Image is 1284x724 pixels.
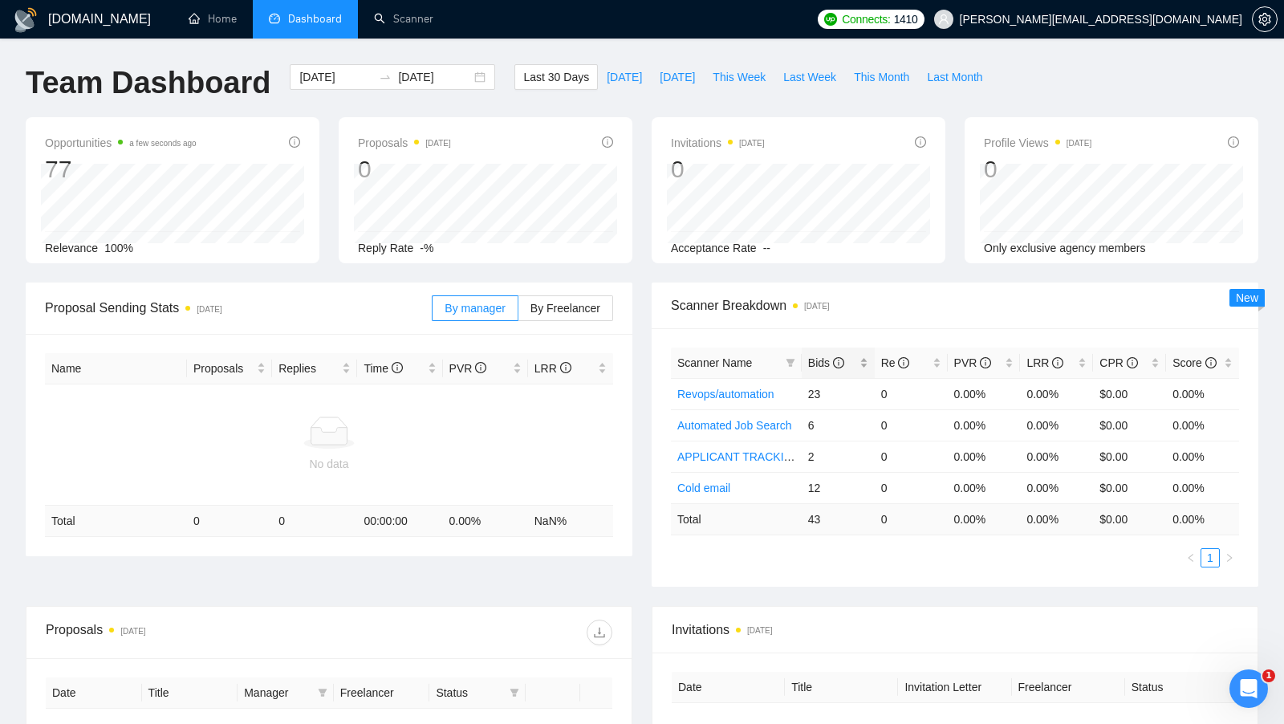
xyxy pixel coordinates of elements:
[560,362,571,373] span: info-circle
[786,358,795,368] span: filter
[704,64,774,90] button: This Week
[677,450,850,463] a: APPLICANT TRACKING SYSTEM
[915,136,926,148] span: info-circle
[1229,669,1268,708] iframe: Intercom live chat
[334,677,430,709] th: Freelancer
[357,506,442,537] td: 00:00:00
[45,242,98,254] span: Relevance
[782,351,798,375] span: filter
[1093,503,1166,535] td: $ 0.00
[845,64,918,90] button: This Month
[315,681,331,705] span: filter
[1166,409,1239,441] td: 0.00%
[984,154,1091,185] div: 0
[1020,503,1093,535] td: 0.00 %
[677,356,752,369] span: Scanner Name
[1253,13,1277,26] span: setting
[660,68,695,86] span: [DATE]
[45,353,187,384] th: Name
[510,688,519,698] span: filter
[1052,357,1063,368] span: info-circle
[984,133,1091,153] span: Profile Views
[875,441,948,472] td: 0
[948,441,1021,472] td: 0.00%
[1181,548,1201,567] button: left
[244,684,311,702] span: Manager
[120,627,145,636] time: [DATE]
[379,71,392,83] span: to
[677,419,791,432] a: Automated Job Search
[299,68,372,86] input: Start date
[1172,356,1216,369] span: Score
[1026,356,1063,369] span: LRR
[898,357,909,368] span: info-circle
[278,360,339,377] span: Replies
[954,356,992,369] span: PVR
[506,681,522,705] span: filter
[530,302,600,315] span: By Freelancer
[392,362,403,373] span: info-circle
[677,482,730,494] a: Cold email
[1093,409,1166,441] td: $0.00
[514,64,598,90] button: Last 30 Days
[269,13,280,24] span: dashboard
[45,506,187,537] td: Total
[288,12,342,26] span: Dashboard
[980,357,991,368] span: info-circle
[358,242,413,254] span: Reply Rate
[894,10,918,28] span: 1410
[51,455,607,473] div: No data
[523,68,589,86] span: Last 30 Days
[1020,409,1093,441] td: 0.00%
[1252,6,1278,32] button: setting
[1020,441,1093,472] td: 0.00%
[374,12,433,26] a: searchScanner
[651,64,704,90] button: [DATE]
[443,506,528,537] td: 0.00 %
[875,378,948,409] td: 0
[1201,549,1219,567] a: 1
[607,68,642,86] span: [DATE]
[379,71,392,83] span: swap-right
[938,14,949,25] span: user
[854,68,909,86] span: This Month
[142,677,238,709] th: Title
[1067,139,1091,148] time: [DATE]
[45,133,197,153] span: Opportunities
[948,472,1021,503] td: 0.00%
[948,409,1021,441] td: 0.00%
[193,360,254,377] span: Proposals
[1220,548,1239,567] li: Next Page
[763,242,770,254] span: --
[46,677,142,709] th: Date
[13,7,39,33] img: logo
[677,388,774,401] a: Revops/automation
[1166,378,1239,409] td: 0.00%
[1181,548,1201,567] li: Previous Page
[1127,357,1138,368] span: info-circle
[1125,672,1238,703] th: Status
[425,139,450,148] time: [DATE]
[833,357,844,368] span: info-circle
[739,139,764,148] time: [DATE]
[1252,13,1278,26] a: setting
[671,295,1239,315] span: Scanner Breakdown
[45,298,432,318] span: Proposal Sending Stats
[272,353,357,384] th: Replies
[1166,503,1239,535] td: 0.00 %
[672,620,1238,640] span: Invitations
[587,626,612,639] span: download
[671,154,765,185] div: 0
[747,626,772,635] time: [DATE]
[587,620,612,645] button: download
[449,362,487,375] span: PVR
[824,13,837,26] img: upwork-logo.png
[1225,553,1234,563] span: right
[238,677,334,709] th: Manager
[420,242,433,254] span: -%
[898,672,1011,703] th: Invitation Letter
[783,68,836,86] span: Last Week
[445,302,505,315] span: By manager
[875,409,948,441] td: 0
[672,672,785,703] th: Date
